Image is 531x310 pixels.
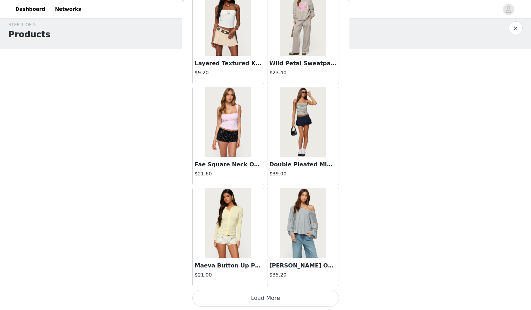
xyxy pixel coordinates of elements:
h3: Double Pleated Mini Skort [270,160,337,169]
button: Load More [192,290,339,307]
img: Fae Square Neck Open Back Top [205,87,251,157]
h3: [PERSON_NAME] Oversized V Neck Sweatshirt [270,262,337,270]
h1: Products [8,28,50,41]
h3: Maeva Button Up Pointelle Top [195,262,262,270]
img: Winfred Oversized V Neck Sweatshirt [280,188,326,258]
h4: $23.40 [270,69,337,76]
h4: $39.00 [270,170,337,177]
h3: Wild Petal Sweatpants [270,59,337,68]
h3: Layered Textured Knit Strapless Top [195,59,262,68]
h3: Fae Square Neck Open Back Top [195,160,262,169]
img: Maeva Button Up Pointelle Top [205,188,251,258]
img: Double Pleated Mini Skort [280,87,326,157]
h4: $21.00 [195,271,262,279]
h4: $9.20 [195,69,262,76]
div: STEP 1 OF 5 [8,21,50,28]
h4: $21.60 [195,170,262,177]
div: avatar [505,4,512,15]
a: Networks [51,1,85,17]
a: Dashboard [11,1,49,17]
h4: $35.20 [270,271,337,279]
